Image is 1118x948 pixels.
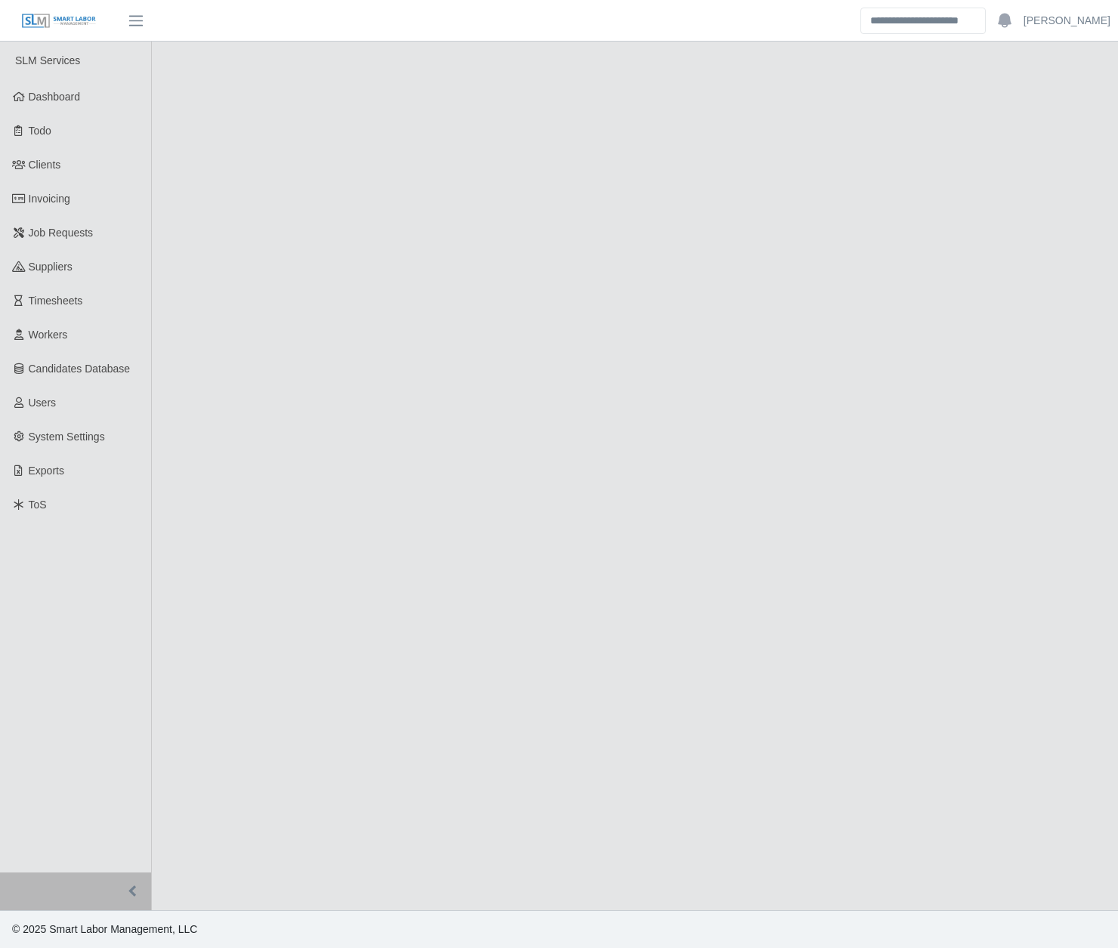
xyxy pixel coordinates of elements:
[29,295,83,307] span: Timesheets
[21,13,97,29] img: SLM Logo
[29,227,94,239] span: Job Requests
[29,397,57,409] span: Users
[29,499,47,511] span: ToS
[29,193,70,205] span: Invoicing
[29,159,61,171] span: Clients
[12,923,197,935] span: © 2025 Smart Labor Management, LLC
[29,125,51,137] span: Todo
[1024,13,1110,29] a: [PERSON_NAME]
[29,329,68,341] span: Workers
[29,465,64,477] span: Exports
[29,91,81,103] span: Dashboard
[29,363,131,375] span: Candidates Database
[29,261,73,273] span: Suppliers
[15,54,80,66] span: SLM Services
[29,431,105,443] span: System Settings
[860,8,986,34] input: Search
